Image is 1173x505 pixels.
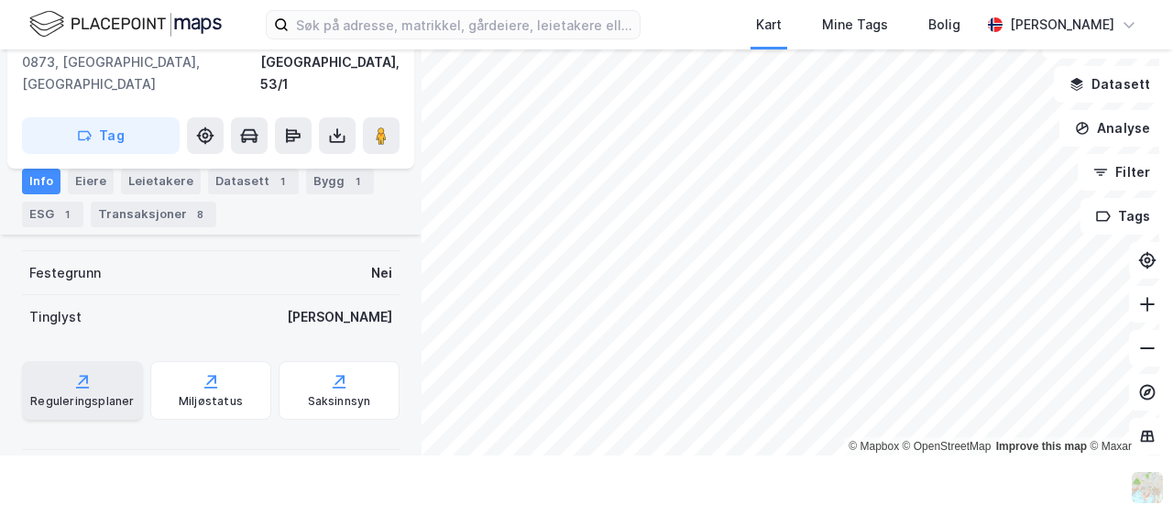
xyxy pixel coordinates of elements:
div: Eiere [68,169,114,194]
div: Kontrollprogram for chat [1081,417,1173,505]
div: 1 [58,205,76,224]
div: [GEOGRAPHIC_DATA], 53/1 [260,51,400,95]
div: Info [22,169,60,194]
div: 1 [273,172,291,191]
button: Datasett [1054,66,1166,103]
div: 8 [191,205,209,224]
div: 1 [348,172,367,191]
div: Mine Tags [822,14,888,36]
div: Festegrunn [29,262,101,284]
div: Saksinnsyn [308,394,371,409]
div: Miljøstatus [179,394,243,409]
button: Analyse [1059,110,1166,147]
div: Bygg [306,169,374,194]
div: Tinglyst [29,306,82,328]
div: [PERSON_NAME] [287,306,392,328]
div: 0873, [GEOGRAPHIC_DATA], [GEOGRAPHIC_DATA] [22,51,260,95]
a: Mapbox [849,440,899,453]
a: OpenStreetMap [903,440,992,453]
div: Reguleringsplaner [30,394,134,409]
iframe: Chat Widget [1081,417,1173,505]
button: Filter [1078,154,1166,191]
div: ESG [22,202,83,227]
div: Transaksjoner [91,202,216,227]
div: Bolig [928,14,960,36]
div: Kart [756,14,782,36]
div: [PERSON_NAME] [1010,14,1114,36]
a: Improve this map [996,440,1087,453]
div: Nei [371,262,392,284]
button: Tag [22,117,180,154]
input: Søk på adresse, matrikkel, gårdeiere, leietakere eller personer [289,11,640,38]
div: Datasett [208,169,299,194]
div: Leietakere [121,169,201,194]
button: Tags [1080,198,1166,235]
img: logo.f888ab2527a4732fd821a326f86c7f29.svg [29,8,222,40]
